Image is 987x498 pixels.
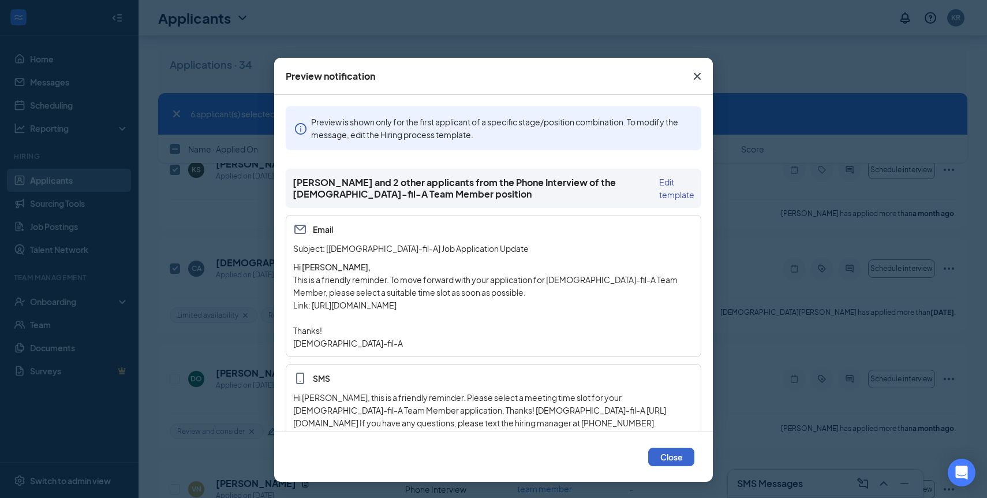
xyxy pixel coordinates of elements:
[293,222,694,236] span: Email
[293,371,307,385] svg: MobileSms
[286,70,375,83] div: Preview notification
[682,58,713,95] button: Close
[293,243,529,254] span: Subject: [[DEMOGRAPHIC_DATA]-fil-A] Job Application Update
[295,122,306,135] span: info-circle
[293,299,694,311] p: Link: [URL][DOMAIN_NAME]
[293,177,659,200] span: [PERSON_NAME] and 2 other applicants from the Phone Interview of the [DEMOGRAPHIC_DATA]-fil-A Tea...
[659,177,694,200] a: Edit template
[293,324,694,337] p: Thanks!
[648,448,694,466] button: Close
[293,337,694,350] p: [DEMOGRAPHIC_DATA]-fil-A
[293,261,694,273] h4: Hi [PERSON_NAME],
[293,222,307,236] svg: Email
[948,459,975,486] div: Open Intercom Messenger
[293,273,694,299] p: This is a friendly reminder. To move forward with your application for [DEMOGRAPHIC_DATA]-fil-A T...
[293,391,694,429] div: Hi [PERSON_NAME], this is a friendly reminder. Please select a meeting time slot for your [DEMOGR...
[690,69,704,83] svg: Cross
[293,371,694,385] span: SMS
[311,116,692,141] div: Preview is shown only for the first applicant of a specific stage/position combination. To modify...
